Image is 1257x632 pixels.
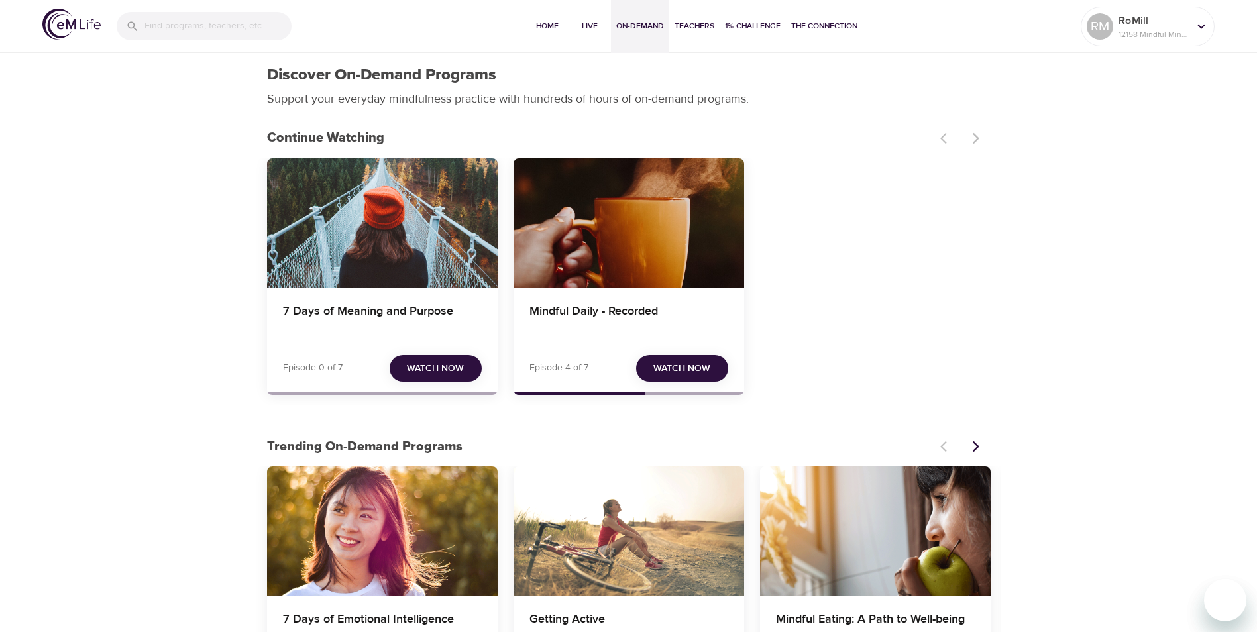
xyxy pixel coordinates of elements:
span: 1% Challenge [725,19,781,33]
p: RoMill [1119,13,1189,28]
h1: Discover On-Demand Programs [267,66,496,85]
h3: Continue Watching [267,131,932,146]
p: Episode 0 of 7 [283,361,343,375]
span: The Connection [791,19,857,33]
p: Support your everyday mindfulness practice with hundreds of hours of on-demand programs. [267,90,764,108]
span: Live [574,19,606,33]
div: RM [1087,13,1113,40]
button: Mindful Eating: A Path to Well-being [760,466,991,596]
button: Watch Now [390,355,482,382]
p: Trending On-Demand Programs [267,437,932,456]
span: Home [531,19,563,33]
p: Episode 4 of 7 [529,361,588,375]
span: On-Demand [616,19,664,33]
button: Getting Active [514,466,744,596]
h4: Mindful Daily - Recorded [529,304,728,336]
button: 7 Days of Emotional Intelligence [267,466,498,596]
button: Next items [961,432,991,461]
input: Find programs, teachers, etc... [144,12,292,40]
button: Watch Now [636,355,728,382]
span: Watch Now [407,360,464,377]
span: Teachers [675,19,714,33]
h4: 7 Days of Meaning and Purpose [283,304,482,336]
p: 12158 Mindful Minutes [1119,28,1189,40]
button: 7 Days of Meaning and Purpose [267,158,498,288]
button: Mindful Daily - Recorded [514,158,744,288]
iframe: Button to launch messaging window [1204,579,1246,621]
img: logo [42,9,101,40]
span: Watch Now [653,360,710,377]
